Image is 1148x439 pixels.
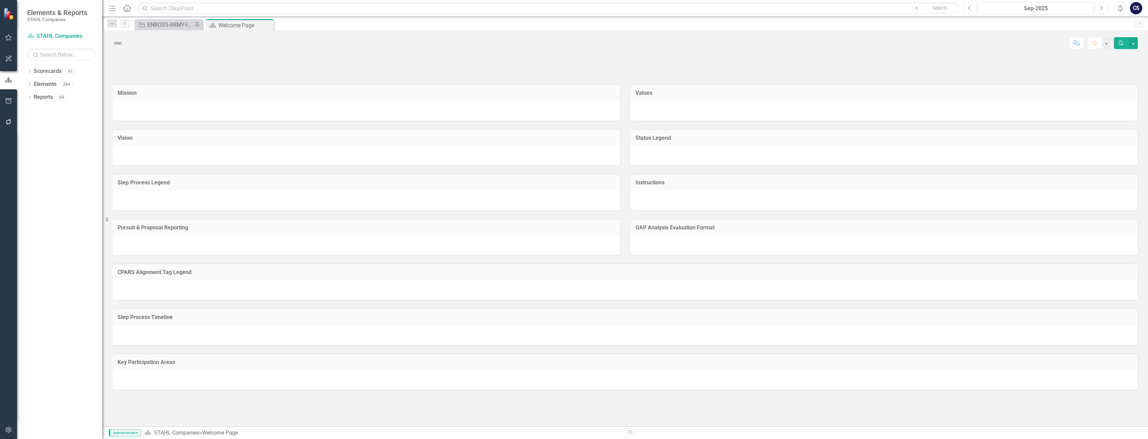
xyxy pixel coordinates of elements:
[148,20,193,29] div: ENBOSS-ARMY-ITES3 SB-221122 (Army National Guard ENBOSS Support Service Sustainment, Enhancement,...
[636,225,1133,231] h3: GAP Analysis Evaluation Format
[923,3,957,13] button: Search
[202,429,238,436] div: Welcome Page
[118,225,615,231] h3: Pursuit & Proposal Reporting
[118,359,1133,365] h3: Key Participation Areas
[636,180,1133,186] h3: Instructions
[118,135,615,141] h3: Vision
[118,269,1133,275] h3: CPARS Alignment Tag Legend
[636,135,1133,141] h3: Status Legend
[65,69,76,74] div: 61
[138,2,959,14] input: Search ClearPoint...
[118,90,615,96] h3: Mission
[978,2,1093,14] button: Sep-2025
[981,4,1091,13] div: Sep-2025
[144,429,620,437] div: »
[136,20,193,29] a: ENBOSS-ARMY-ITES3 SB-221122 (Army National Guard ENBOSS Support Service Sustainment, Enhancement,...
[112,38,123,49] img: Not Defined
[118,180,615,186] h3: Step Process Legend
[27,32,95,40] a: STAHL Companies
[3,7,16,20] img: ClearPoint Strategy
[27,49,95,61] input: Search Below...
[56,94,67,100] div: 64
[109,429,141,436] span: Administrator
[34,67,62,75] a: Scorecards
[933,5,947,11] span: Search
[154,429,199,436] a: STAHL Companies
[1130,2,1142,14] button: CS
[27,17,87,22] small: STAHL Companies
[636,90,1133,96] h3: Values
[34,93,53,101] a: Reports
[218,21,272,30] div: Welcome Page
[118,314,1133,320] h3: Step Process Timeline
[60,81,73,87] div: 264
[34,80,57,88] a: Elements
[27,9,87,17] span: Elements & Reports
